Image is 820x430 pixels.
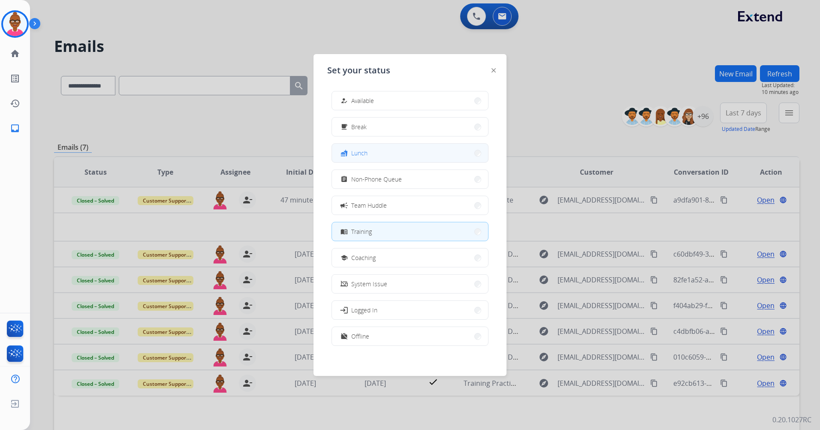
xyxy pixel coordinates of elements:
[351,253,376,262] span: Coaching
[332,144,488,162] button: Lunch
[351,96,374,105] span: Available
[341,254,348,261] mat-icon: school
[340,201,348,209] mat-icon: campaign
[341,176,348,183] mat-icon: assignment
[341,228,348,235] mat-icon: menu_book
[332,118,488,136] button: Break
[351,148,368,157] span: Lunch
[332,222,488,241] button: Training
[340,306,348,314] mat-icon: login
[332,327,488,345] button: Offline
[332,301,488,319] button: Logged In
[351,332,369,341] span: Offline
[491,68,496,73] img: close-button
[3,12,27,36] img: avatar
[341,149,348,157] mat-icon: fastfood
[351,175,402,184] span: Non-Phone Queue
[351,227,372,236] span: Training
[772,415,811,425] p: 0.20.1027RC
[351,279,387,288] span: System Issue
[341,280,348,288] mat-icon: phonelink_off
[332,91,488,110] button: Available
[332,248,488,267] button: Coaching
[10,48,20,59] mat-icon: home
[332,275,488,293] button: System Issue
[341,123,348,130] mat-icon: free_breakfast
[351,201,387,210] span: Team Huddle
[327,64,390,76] span: Set your status
[10,73,20,84] mat-icon: list_alt
[351,122,367,131] span: Break
[341,97,348,104] mat-icon: how_to_reg
[341,333,348,340] mat-icon: work_off
[10,123,20,133] mat-icon: inbox
[332,196,488,215] button: Team Huddle
[332,170,488,188] button: Non-Phone Queue
[10,98,20,109] mat-icon: history
[351,306,377,315] span: Logged In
